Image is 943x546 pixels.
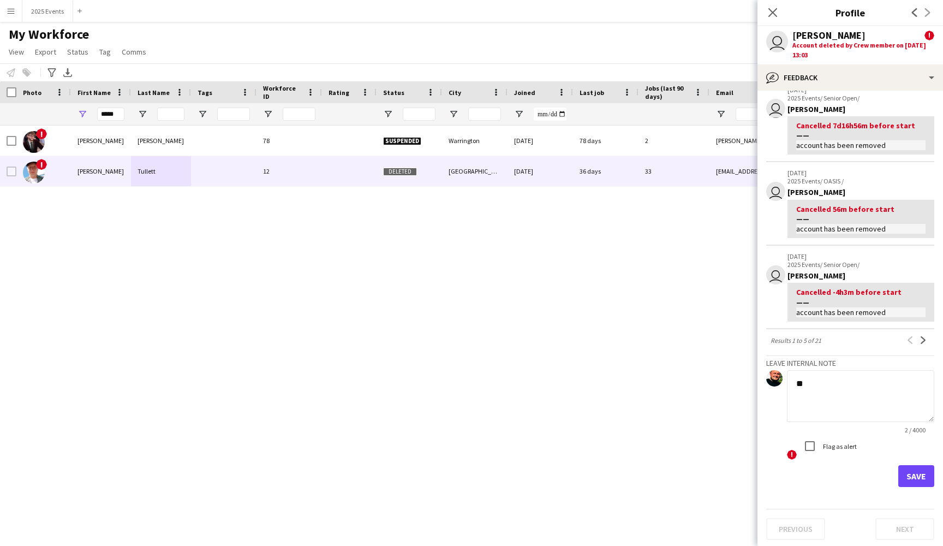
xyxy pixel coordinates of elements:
div: 36 days [573,156,638,186]
span: City [449,88,461,97]
div: 78 [256,126,322,156]
span: First Name [77,88,111,97]
button: Open Filter Menu [138,109,147,119]
h3: Profile [757,5,943,20]
div: [EMAIL_ADDRESS][DOMAIN_NAME] [709,156,928,186]
span: Photo [23,88,41,97]
button: 2025 Events [22,1,73,22]
span: ! [36,128,47,139]
div: account has been removed [796,307,926,317]
button: Open Filter Menu [198,109,207,119]
span: ! [36,159,47,170]
span: Suspended [383,137,421,145]
button: Open Filter Menu [716,109,726,119]
span: Last job [580,88,604,97]
span: Workforce ID [263,84,302,100]
input: Joined Filter Input [534,108,566,121]
span: Rating [329,88,349,97]
div: 33 [638,156,709,186]
button: Open Filter Menu [263,109,273,119]
div: 78 days [573,126,638,156]
span: Results 1 to 5 of 21 [766,336,826,345]
div: [PERSON_NAME] [792,31,866,40]
a: Comms [117,45,151,59]
input: Workforce ID Filter Input [283,108,315,121]
span: ! [787,450,797,460]
button: Open Filter Menu [77,109,87,119]
p: 2025 Events/ Senior Open/ [787,94,934,102]
div: [PERSON_NAME] [71,126,131,156]
span: My Workforce [9,26,89,43]
div: Cancelled -4h3m before start [796,287,926,307]
a: Export [31,45,61,59]
input: First Name Filter Input [97,108,124,121]
span: Tag [99,47,111,57]
button: Open Filter Menu [383,109,393,119]
span: Comms [122,47,146,57]
span: Email [716,88,733,97]
div: account has been removed [796,140,926,150]
div: Tullett [131,156,191,186]
div: [PERSON_NAME][EMAIL_ADDRESS][DOMAIN_NAME] [709,126,928,156]
div: Cancelled 56m before start [796,204,926,224]
div: [PERSON_NAME] [787,104,934,114]
input: Last Name Filter Input [157,108,184,121]
div: account has been removed [796,224,926,234]
p: 2025 Events/ Senior Open/ [787,260,934,269]
app-action-btn: Advanced filters [45,66,58,79]
span: Status [383,88,404,97]
span: Tags [198,88,212,97]
a: Tag [95,45,115,59]
app-action-btn: Export XLSX [61,66,74,79]
span: Deleted [383,168,417,176]
div: [PERSON_NAME] [787,271,934,281]
span: Joined [514,88,535,97]
span: View [9,47,24,57]
button: Open Filter Menu [514,109,524,119]
button: Save [898,465,934,487]
img: Shane Shane [23,131,45,153]
button: Open Filter Menu [449,109,458,119]
span: Export [35,47,56,57]
div: 12 [256,156,322,186]
p: [DATE] [787,169,934,177]
span: Last Name [138,88,170,97]
a: View [4,45,28,59]
div: [DATE] [508,126,573,156]
input: Status Filter Input [403,108,435,121]
span: 2 / 4000 [896,426,934,434]
div: Warrington [442,126,508,156]
input: City Filter Input [468,108,501,121]
p: [DATE] [787,252,934,260]
div: [GEOGRAPHIC_DATA] [442,156,508,186]
div: [DATE] [508,156,573,186]
input: Email Filter Input [736,108,921,121]
div: [PERSON_NAME] [131,126,191,156]
div: [PERSON_NAME] [71,156,131,186]
input: Tags Filter Input [217,108,250,121]
img: Shane Tullett [23,162,45,183]
div: Feedback [757,64,943,91]
h3: Leave internal note [766,358,934,368]
div: 2 [638,126,709,156]
a: Status [63,45,93,59]
p: 2025 Events/ OASIS / [787,177,934,185]
div: [PERSON_NAME] [787,187,934,197]
div: Account deleted by Crew member on [DATE] 13:03 [792,40,934,60]
span: ! [924,31,934,40]
input: Row Selection is disabled for this row (unchecked) [7,167,16,176]
label: Flag as alert [821,442,857,450]
span: Jobs (last 90 days) [645,84,690,100]
span: Status [67,47,88,57]
div: Cancelled 7d16h56m before start [796,121,926,140]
